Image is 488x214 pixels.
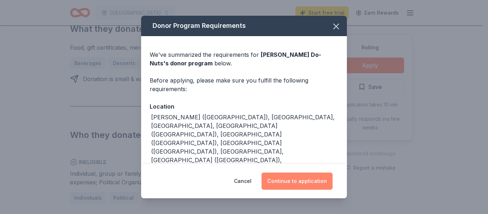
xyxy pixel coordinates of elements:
button: Cancel [234,173,252,190]
div: We've summarized the requirements for below. [150,50,338,68]
div: Donor Program Requirements [141,16,347,36]
div: Location [150,102,338,111]
div: [PERSON_NAME] ([GEOGRAPHIC_DATA]), [GEOGRAPHIC_DATA], [GEOGRAPHIC_DATA], [GEOGRAPHIC_DATA] ([GEOG... [151,113,338,199]
button: Continue to application [262,173,333,190]
div: Before applying, please make sure you fulfill the following requirements: [150,76,338,93]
